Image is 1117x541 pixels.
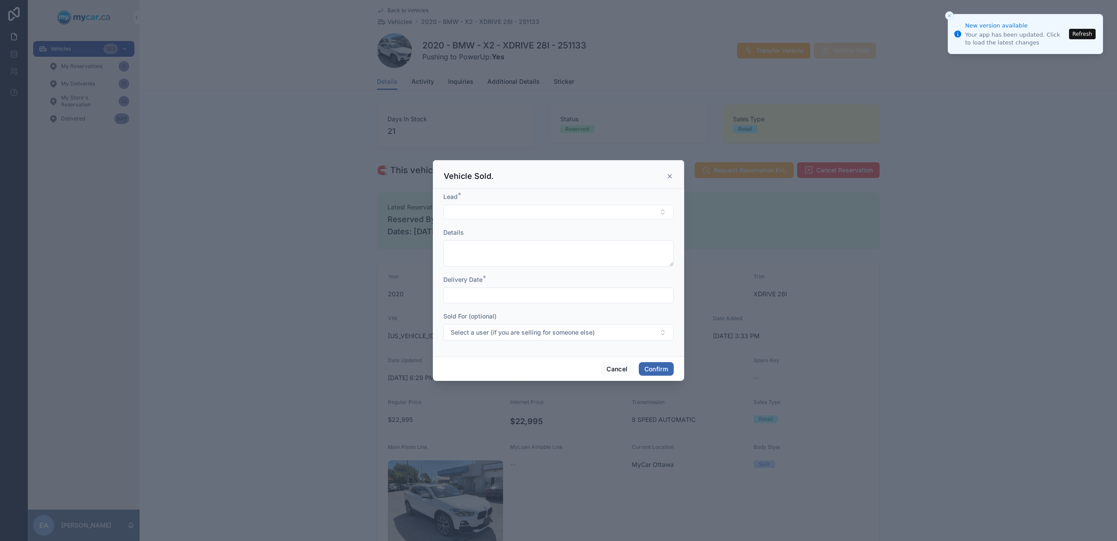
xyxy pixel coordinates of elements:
[1069,29,1096,39] button: Refresh
[444,171,493,181] h3: Vehicle Sold.
[443,229,464,236] span: Details
[965,21,1066,30] div: New version available
[443,324,674,341] button: Select Button
[601,362,633,376] button: Cancel
[443,193,458,200] span: Lead
[639,362,674,376] button: Confirm
[443,205,674,219] button: Select Button
[451,328,595,337] span: Select a user (if you are selling for someone else)
[443,276,483,283] span: Delivery Date
[443,312,497,320] span: Sold For (optional)
[945,11,954,20] button: Close toast
[965,31,1066,47] div: Your app has been updated. Click to load the latest changes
